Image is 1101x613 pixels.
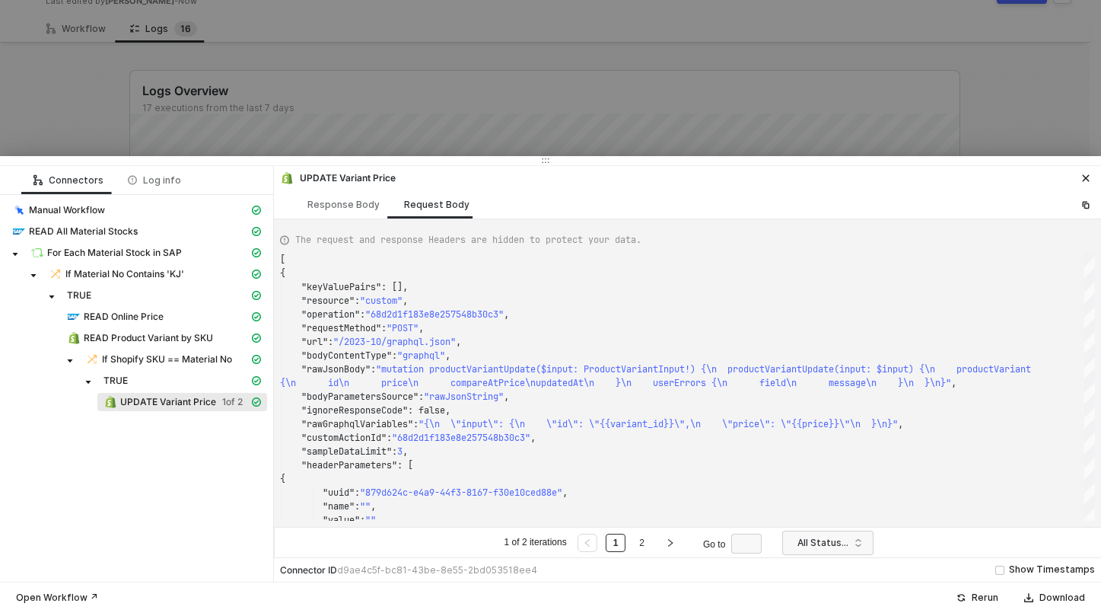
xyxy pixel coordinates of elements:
[84,378,92,386] span: caret-down
[666,538,675,548] span: right
[445,350,450,362] span: ,
[371,363,376,375] span: :
[86,353,98,366] img: integration-icon
[376,363,642,375] span: "mutation productVariantUpdate($input: ProductVari
[301,391,418,403] span: "bodyParametersSource"
[355,487,360,499] span: :
[365,514,376,526] span: ""
[301,336,328,348] span: "url"
[13,225,25,238] img: integration-icon
[456,336,461,348] span: ,
[781,377,951,389] span: d\n message\n }\n }\n}"
[11,251,19,258] span: caret-down
[43,265,267,283] span: If Material No Contains 'KJ'
[365,308,504,321] span: "68d2d1f183e8e257548b30c3"
[797,532,864,554] span: All Statuses
[252,206,261,215] span: icon-cards
[68,332,80,344] img: integration-icon
[1009,563,1095,577] div: Show Timestamps
[61,329,267,347] span: READ Product Variant by SKU
[355,295,360,307] span: :
[29,225,138,238] span: READ All Material Stocks
[61,286,267,305] span: TRUE
[502,534,569,552] li: 1 of 2 iterations
[301,404,408,417] span: "ignoreResponseCode"
[252,270,261,279] span: icon-cards
[79,350,267,369] span: If Shopify SKU == Material No
[972,592,998,604] div: Rerun
[84,332,213,344] span: READ Product Variant by SKU
[252,376,261,385] span: icon-cards
[16,592,98,604] div: Open Workflow ↗
[1024,593,1033,602] span: icon-download
[301,363,371,375] span: "rawJsonBody"
[562,487,568,499] span: ,
[6,201,267,219] span: Manual Workflow
[371,500,376,512] span: ,
[301,459,397,471] span: "headerParameters"
[360,295,403,307] span: "custom"
[541,156,550,165] span: icon-drag-indicator
[97,372,267,390] span: TRUE
[908,363,1031,375] span: ) {\n productVariant
[1014,589,1095,607] button: Download
[658,534,683,552] li: Next Page
[328,336,333,348] span: :
[301,445,392,458] span: "sampleDataLimit"
[301,350,392,362] span: "bodyContentType"
[68,311,80,323] img: integration-icon
[642,363,908,375] span: antInput!) {\n productVariantUpdate(input: $input
[413,418,418,430] span: :
[703,534,768,552] div: Go to
[66,357,74,365] span: caret-down
[685,418,898,430] span: ,\n \"price\": \"{{price}}\"\n }\n}"
[65,268,184,280] span: If Material No Contains 'KJ'
[397,459,413,471] span: : [
[252,397,261,407] span: icon-cards
[301,281,381,293] span: "keyValuePairs"
[33,176,43,185] span: icon-logic
[280,254,285,266] span: [
[397,445,403,458] span: 3
[33,174,103,187] div: Connectors
[956,593,966,602] span: icon-success-page
[323,487,355,499] span: "uuid"
[301,322,381,334] span: "requestMethod"
[408,404,450,417] span: : false,
[606,534,626,552] li: 1
[530,432,536,444] span: ,
[323,514,360,526] span: "value"
[252,248,261,257] span: icon-cards
[67,289,91,302] span: TRUE
[102,353,232,366] span: If Shopify SKU == Material No
[24,244,267,262] span: For Each Material Stock in SAP
[97,393,267,411] span: UPDATE Variant Price
[337,564,537,576] span: d9ae4c5f-bc81-43be-8e55-2bd053518ee4
[301,418,413,430] span: "rawGraphqlVariables"
[578,534,597,552] button: left
[418,322,424,334] span: ,
[387,432,392,444] span: :
[632,534,652,552] li: 2
[280,171,396,185] div: UPDATE Variant Price
[392,445,397,458] span: :
[47,247,182,259] span: For Each Material Stock in SAP
[583,538,592,548] span: left
[381,281,408,293] span: : [],
[418,391,424,403] span: :
[301,432,387,444] span: "customActionId"
[575,534,600,552] li: Previous Page
[504,308,509,321] span: ,
[252,334,261,343] span: icon-cards
[635,535,649,551] a: 2
[49,268,62,280] img: integration-icon
[104,396,116,408] img: integration-icon
[1081,200,1090,209] span: icon-copy-paste
[281,172,293,184] img: integration-icon
[392,432,530,444] span: "68d2d1f183e8e257548b30c3"
[609,535,623,551] a: 1
[403,445,408,458] span: ,
[397,350,445,362] span: "graphql"
[424,391,504,403] span: "rawJsonString"
[128,174,181,187] div: Log info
